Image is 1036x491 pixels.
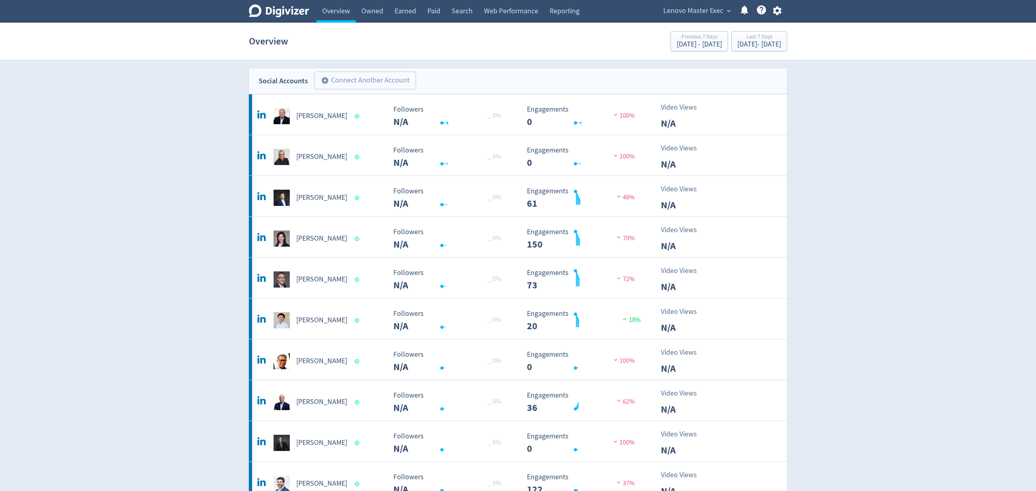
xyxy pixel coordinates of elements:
[661,388,707,399] p: Video Views
[488,479,501,487] span: _ 0%
[389,146,511,168] svg: Followers N/A
[615,275,623,281] img: negative-performance.svg
[389,392,511,413] svg: Followers N/A
[296,397,347,407] h5: [PERSON_NAME]
[389,228,511,250] svg: Followers N/A
[249,380,787,421] a: John Stamer undefined[PERSON_NAME] Followers N/A Followers N/A _ 0% Engagements 36 Engagements 36...
[661,306,707,317] p: Video Views
[314,72,416,89] button: Connect Another Account
[259,75,308,87] div: Social Accounts
[355,196,362,200] span: Data last synced: 28 Aug 2025, 9:02am (AEST)
[389,187,511,209] svg: Followers N/A
[737,34,781,41] div: Last 7 Days
[274,312,290,328] img: George Toh undefined
[661,320,707,335] p: N/A
[249,217,787,257] a: Emily Ketchen undefined[PERSON_NAME] Followers N/A Followers N/A _ 0% Engagements 150 Engagements...
[296,152,347,162] h5: [PERSON_NAME]
[523,351,644,372] svg: Engagements 0
[296,315,347,325] h5: [PERSON_NAME]
[249,298,787,339] a: George Toh undefined[PERSON_NAME] Followers N/A Followers N/A _ 0% Engagements 20 Engagements 20 ...
[621,316,629,322] img: positive-performance.svg
[661,116,707,131] p: N/A
[389,106,511,127] svg: Followers N/A
[615,193,635,201] span: 48%
[355,318,362,323] span: Data last synced: 28 Aug 2025, 6:02am (AEST)
[661,157,707,171] p: N/A
[488,357,501,365] span: _ 0%
[321,76,329,85] span: add_circle
[523,228,644,250] svg: Engagements 150
[355,155,362,159] span: Data last synced: 28 Aug 2025, 1:02am (AEST)
[660,4,733,17] button: Lenovo Master Exec
[274,271,290,288] img: Eric Yu Hai undefined
[523,392,644,413] svg: Engagements 36
[661,429,707,440] p: Video Views
[249,421,787,461] a: Marco Andresen undefined[PERSON_NAME] Followers N/A Followers N/A _ 0% Engagements 0 Engagements ...
[661,239,707,253] p: N/A
[389,351,511,372] svg: Followers N/A
[308,73,416,89] a: Connect Another Account
[615,193,623,199] img: negative-performance.svg
[274,231,290,247] img: Emily Ketchen undefined
[611,112,620,118] img: negative-performance.svg
[611,152,635,161] span: 100%
[296,234,347,243] h5: [PERSON_NAME]
[274,149,290,165] img: Dilip Bhatia undefined
[677,41,722,48] div: [DATE] - [DATE]
[249,94,787,135] a: Daryl Cromer undefined[PERSON_NAME] Followers N/A Followers N/A _ 0% Engagements 0 Engagements 0 ...
[523,187,644,209] svg: Engagements 61
[296,356,347,366] h5: [PERSON_NAME]
[355,400,362,404] span: Data last synced: 28 Aug 2025, 8:02am (AEST)
[488,152,501,161] span: _ 0%
[615,398,623,404] img: negative-performance.svg
[488,398,501,406] span: _ 0%
[296,111,347,121] h5: [PERSON_NAME]
[611,438,635,447] span: 100%
[488,316,501,324] span: _ 0%
[355,359,362,364] span: Data last synced: 27 Aug 2025, 6:01pm (AEST)
[296,479,347,489] h5: [PERSON_NAME]
[611,357,620,363] img: negative-performance.svg
[611,112,635,120] span: 100%
[274,190,290,206] img: Eddie Ang 洪珵东 undefined
[488,193,501,201] span: _ 0%
[389,310,511,331] svg: Followers N/A
[249,339,787,380] a: James Loh undefined[PERSON_NAME] Followers N/A Followers N/A _ 0% Engagements 0 Engagements 0 100...
[274,108,290,124] img: Daryl Cromer undefined
[488,112,501,120] span: _ 0%
[661,102,707,113] p: Video Views
[296,275,347,284] h5: [PERSON_NAME]
[615,479,635,487] span: 37%
[661,470,707,480] p: Video Views
[611,438,620,444] img: negative-performance.svg
[661,265,707,276] p: Video Views
[355,237,362,241] span: Data last synced: 27 Aug 2025, 7:02pm (AEST)
[249,28,288,54] h1: Overview
[274,353,290,369] img: James Loh undefined
[523,310,644,331] svg: Engagements 20
[274,435,290,451] img: Marco Andresen undefined
[677,34,722,41] div: Previous 7 Days
[615,275,635,283] span: 72%
[661,279,707,294] p: N/A
[488,234,501,242] span: _ 0%
[355,482,362,486] span: Data last synced: 28 Aug 2025, 9:02am (AEST)
[615,234,623,240] img: negative-performance.svg
[389,432,511,454] svg: Followers N/A
[488,275,501,283] span: _ 0%
[725,7,732,15] span: expand_more
[249,258,787,298] a: Eric Yu Hai undefined[PERSON_NAME] Followers N/A Followers N/A _ 0% Engagements 73 Engagements 73...
[661,224,707,235] p: Video Views
[615,398,635,406] span: 62%
[355,277,362,282] span: Data last synced: 28 Aug 2025, 3:01am (AEST)
[611,152,620,159] img: negative-performance.svg
[523,432,644,454] svg: Engagements 0
[661,184,707,195] p: Video Views
[661,443,707,457] p: N/A
[355,114,362,119] span: Data last synced: 28 Aug 2025, 9:02am (AEST)
[355,441,362,445] span: Data last synced: 28 Aug 2025, 6:02am (AEST)
[249,176,787,216] a: Eddie Ang 洪珵东 undefined[PERSON_NAME] Followers N/A Followers N/A _ 0% Engagements 61 Engagements ...
[488,438,501,447] span: _ 0%
[389,269,511,290] svg: Followers N/A
[731,31,787,51] button: Last 7 Days[DATE]- [DATE]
